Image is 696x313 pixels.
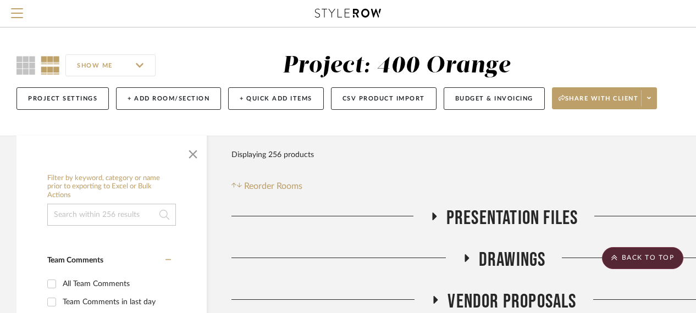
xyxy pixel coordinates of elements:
button: Project Settings [16,87,109,110]
div: Displaying 256 products [231,144,314,166]
input: Search within 256 results [47,204,176,226]
button: + Add Room/Section [116,87,221,110]
div: Team Comments in last day [63,293,168,311]
div: Project: 400 Orange [283,54,510,77]
button: CSV Product Import [331,87,437,110]
button: Close [182,141,204,163]
span: Drawings [479,248,546,272]
span: Share with client [559,94,639,111]
h6: Filter by keyword, category or name prior to exporting to Excel or Bulk Actions [47,174,176,200]
div: All Team Comments [63,275,168,293]
scroll-to-top-button: BACK TO TOP [602,247,683,269]
span: Reorder Rooms [244,180,302,193]
button: Reorder Rooms [231,180,302,193]
button: + Quick Add Items [228,87,324,110]
button: Share with client [552,87,658,109]
span: Team Comments [47,256,103,264]
span: Presentation Files [446,206,578,230]
button: Budget & Invoicing [444,87,545,110]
